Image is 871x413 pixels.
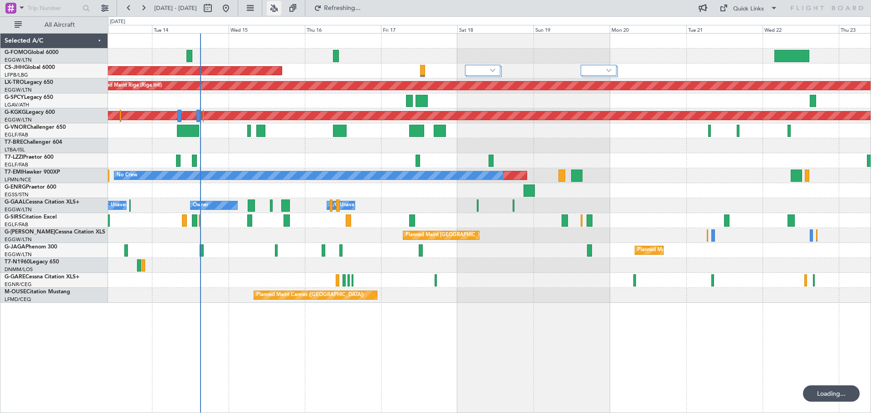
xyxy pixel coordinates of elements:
[5,244,57,250] a: G-JAGAPhenom 300
[733,5,764,14] div: Quick Links
[329,199,367,212] div: A/C Unavailable
[229,25,305,33] div: Wed 15
[24,22,96,28] span: All Aircraft
[803,385,860,402] div: Loading...
[5,281,32,288] a: EGNR/CEG
[5,176,31,183] a: LFMN/NCE
[10,18,98,32] button: All Aircraft
[5,199,79,205] a: G-GAALCessna Citation XLS+
[5,140,62,145] a: T7-BREChallenger 604
[5,65,24,70] span: CS-JHH
[5,221,28,228] a: EGLF/FAB
[5,50,28,55] span: G-FOMO
[76,25,152,33] div: Mon 13
[5,206,32,213] a: EGGW/LTN
[5,244,25,250] span: G-JAGA
[5,95,24,100] span: G-SPCY
[256,288,364,302] div: Planned Maint Cannes ([GEOGRAPHIC_DATA])
[5,50,59,55] a: G-FOMOGlobal 6000
[5,170,60,175] a: T7-EMIHawker 900XP
[5,170,22,175] span: T7-EMI
[606,68,612,72] img: arrow-gray.svg
[5,125,66,130] a: G-VNORChallenger 650
[5,259,59,265] a: T7-N1960Legacy 650
[310,1,364,15] button: Refreshing...
[5,185,56,190] a: G-ENRGPraetor 600
[5,125,27,130] span: G-VNOR
[5,102,29,108] a: LGAV/ATH
[5,110,55,115] a: G-KGKGLegacy 600
[5,87,32,93] a: EGGW/LTN
[5,80,24,85] span: LX-TRO
[5,185,26,190] span: G-ENRG
[5,289,70,295] a: M-OUSECitation Mustang
[117,169,137,182] div: No Crew
[5,146,25,153] a: LTBA/ISL
[5,110,26,115] span: G-KGKG
[637,243,780,257] div: Planned Maint [GEOGRAPHIC_DATA] ([GEOGRAPHIC_DATA])
[5,131,28,138] a: EGLF/FAB
[110,18,125,26] div: [DATE]
[5,155,54,160] a: T7-LZZIPraetor 600
[5,57,32,63] a: EGGW/LTN
[490,68,495,72] img: arrow-gray.svg
[5,229,105,235] a: G-[PERSON_NAME]Cessna Citation XLS
[533,25,610,33] div: Sun 19
[5,274,25,280] span: G-GARE
[5,155,23,160] span: T7-LZZI
[5,259,30,265] span: T7-N1960
[5,95,53,100] a: G-SPCYLegacy 650
[100,199,138,212] div: A/C Unavailable
[5,161,28,168] a: EGLF/FAB
[406,228,548,242] div: Planned Maint [GEOGRAPHIC_DATA] ([GEOGRAPHIC_DATA])
[5,80,53,85] a: LX-TROLegacy 650
[5,289,26,295] span: M-OUSE
[715,1,782,15] button: Quick Links
[193,199,208,212] div: Owner
[94,79,162,92] div: Planned Maint Riga (Riga Intl)
[5,214,57,220] a: G-SIRSCitation Excel
[5,191,29,198] a: EGSS/STN
[5,214,22,220] span: G-SIRS
[457,25,533,33] div: Sat 18
[5,117,32,123] a: EGGW/LTN
[5,296,31,303] a: LFMD/CEQ
[5,274,79,280] a: G-GARECessna Citation XLS+
[381,25,457,33] div: Fri 17
[5,251,32,258] a: EGGW/LTN
[5,72,28,78] a: LFPB/LBG
[305,25,381,33] div: Thu 16
[686,25,763,33] div: Tue 21
[763,25,839,33] div: Wed 22
[5,65,55,70] a: CS-JHHGlobal 6000
[610,25,686,33] div: Mon 20
[5,140,23,145] span: T7-BRE
[5,236,32,243] a: EGGW/LTN
[5,266,33,273] a: DNMM/LOS
[154,4,197,12] span: [DATE] - [DATE]
[323,5,362,11] span: Refreshing...
[152,25,228,33] div: Tue 14
[5,199,25,205] span: G-GAAL
[5,229,55,235] span: G-[PERSON_NAME]
[28,1,80,15] input: Trip Number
